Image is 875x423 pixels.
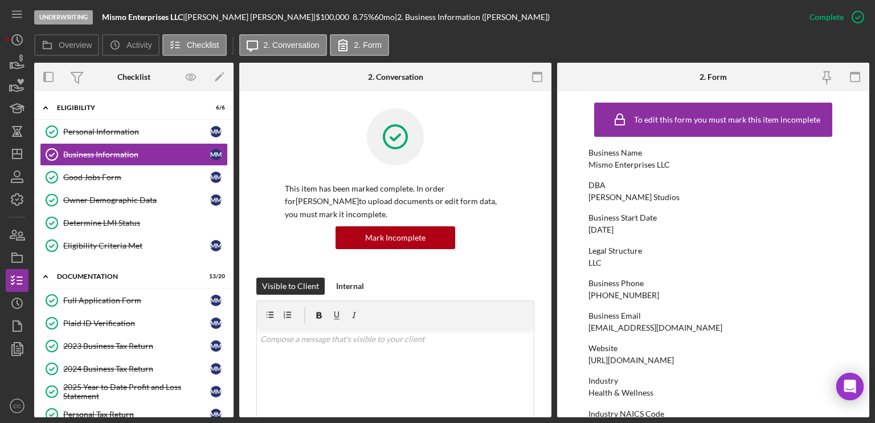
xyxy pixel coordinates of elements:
[588,148,838,157] div: Business Name
[185,13,316,22] div: [PERSON_NAME] [PERSON_NAME] |
[365,226,426,249] div: Mark Incomplete
[316,12,349,22] span: $100,000
[798,6,869,29] button: Complete
[34,10,93,25] div: Underwriting
[57,104,197,111] div: Eligibility
[210,126,222,137] div: M M
[102,34,159,56] button: Activity
[63,150,210,159] div: Business Information
[40,357,228,380] a: 2024 Business Tax ReturnMM
[330,34,389,56] button: 2. Form
[63,218,227,227] div: Determine LMI Status
[264,40,320,50] label: 2. Conversation
[205,273,225,280] div: 13 / 20
[256,278,325,295] button: Visible to Client
[63,127,210,136] div: Personal Information
[63,241,210,250] div: Eligibility Criteria Met
[588,213,838,222] div: Business Start Date
[588,246,838,255] div: Legal Structure
[210,409,222,420] div: M M
[40,335,228,357] a: 2023 Business Tax ReturnMM
[588,376,838,385] div: Industry
[836,373,864,400] div: Open Intercom Messenger
[210,295,222,306] div: M M
[285,182,506,221] p: This item has been marked complete. In order for [PERSON_NAME] to upload documents or edit form d...
[700,72,727,82] div: 2. Form
[588,193,680,202] div: [PERSON_NAME] Studios
[40,380,228,403] a: 2025 Year to Date Profit and Loss StatementMM
[634,115,820,124] div: To edit this form you must mark this item incomplete
[588,225,614,234] div: [DATE]
[353,13,374,22] div: 8.75 %
[59,40,92,50] label: Overview
[330,278,370,295] button: Internal
[6,394,28,417] button: CC
[205,104,225,111] div: 6 / 6
[210,240,222,251] div: M M
[395,13,550,22] div: | 2. Business Information ([PERSON_NAME])
[210,363,222,375] div: M M
[63,410,210,419] div: Personal Tax Return
[336,278,364,295] div: Internal
[63,296,210,305] div: Full Application Form
[102,13,185,22] div: |
[162,34,227,56] button: Checklist
[374,13,395,22] div: 60 mo
[40,143,228,166] a: Business InformationMM
[210,194,222,206] div: M M
[13,403,21,409] text: CC
[262,278,319,295] div: Visible to Client
[588,388,653,397] div: Health & Wellness
[588,160,670,169] div: Mismo Enterprises LLC
[588,409,838,418] div: Industry NAICS Code
[63,383,210,401] div: 2025 Year to Date Profit and Loss Statement
[63,341,210,351] div: 2023 Business Tax Return
[588,311,838,320] div: Business Email
[588,323,722,332] div: [EMAIL_ADDRESS][DOMAIN_NAME]
[40,211,228,234] a: Determine LMI Status
[588,291,659,300] div: [PHONE_NUMBER]
[588,344,838,353] div: Website
[187,40,219,50] label: Checklist
[57,273,197,280] div: Documentation
[40,312,228,335] a: Plaid ID VerificationMM
[40,189,228,211] a: Owner Demographic DataMM
[210,149,222,160] div: M M
[40,120,228,143] a: Personal InformationMM
[336,226,455,249] button: Mark Incomplete
[40,166,228,189] a: Good Jobs FormMM
[588,356,674,365] div: [URL][DOMAIN_NAME]
[210,172,222,183] div: M M
[354,40,382,50] label: 2. Form
[368,72,423,82] div: 2. Conversation
[210,386,222,397] div: M M
[588,258,602,267] div: LLC
[588,279,838,288] div: Business Phone
[63,364,210,373] div: 2024 Business Tax Return
[117,72,150,82] div: Checklist
[40,289,228,312] a: Full Application FormMM
[40,234,228,257] a: Eligibility Criteria MetMM
[63,319,210,328] div: Plaid ID Verification
[34,34,99,56] button: Overview
[63,173,210,182] div: Good Jobs Form
[239,34,327,56] button: 2. Conversation
[102,12,183,22] b: Mismo Enterprises LLC
[63,196,210,205] div: Owner Demographic Data
[809,6,844,29] div: Complete
[126,40,152,50] label: Activity
[588,181,838,190] div: DBA
[210,340,222,352] div: M M
[210,318,222,329] div: M M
